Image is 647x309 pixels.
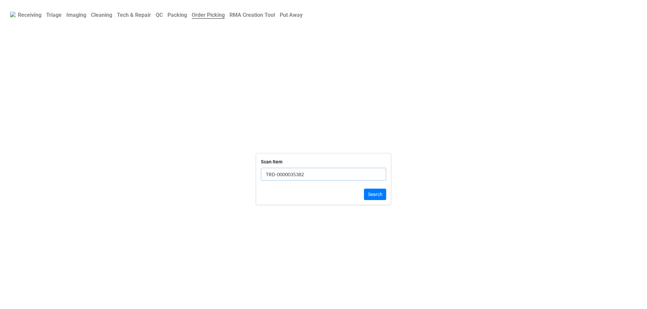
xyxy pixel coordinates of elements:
[64,8,89,22] a: Imaging
[91,12,112,18] b: Cleaning
[156,12,163,18] b: QC
[46,12,62,18] b: Triage
[189,8,227,22] a: Order Picking
[66,12,86,18] b: Imaging
[18,12,41,18] b: Receiving
[227,8,277,22] a: RMA Creation Tool
[10,12,16,17] img: RexiLogo.png
[165,8,189,22] a: Packing
[153,8,165,22] a: QC
[192,12,225,19] b: Order Picking
[229,12,275,18] b: RMA Creation Tool
[115,8,153,22] a: Tech & Repair
[277,8,305,22] a: Put Away
[167,12,187,18] b: Packing
[89,8,115,22] a: Cleaning
[261,158,282,165] div: Scan Item
[117,12,151,18] b: Tech & Repair
[44,8,64,22] a: Triage
[16,8,44,22] a: Receiving
[364,189,386,200] button: Search
[280,12,303,18] b: Put Away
